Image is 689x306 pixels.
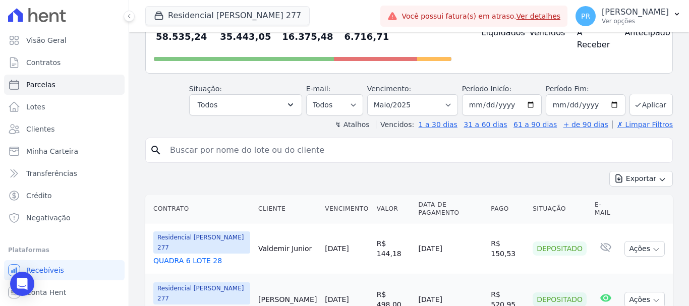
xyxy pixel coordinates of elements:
i: search [150,144,162,156]
button: Todos [189,94,302,115]
input: Buscar por nome do lote ou do cliente [164,140,668,160]
a: Visão Geral [4,30,125,50]
a: 1 a 30 dias [419,120,457,129]
a: Lotes [4,97,125,117]
a: [DATE] [325,295,349,303]
span: Visão Geral [26,35,67,45]
span: Lotes [26,102,45,112]
div: Plataformas [8,244,121,256]
a: QUADRA 6 LOTE 28 [153,256,250,266]
label: Período Inicío: [462,85,511,93]
a: Ver detalhes [516,12,561,20]
th: Situação [529,195,591,223]
a: Negativação [4,208,125,228]
th: Valor [373,195,415,223]
label: ↯ Atalhos [335,120,369,129]
label: E-mail: [306,85,331,93]
th: Pago [487,195,529,223]
h4: Vencidos [529,27,561,39]
span: Residencial [PERSON_NAME] 277 [153,231,250,254]
span: Contratos [26,57,61,68]
p: [PERSON_NAME] [602,7,669,17]
button: Ações [624,241,665,257]
span: Você possui fatura(s) em atraso. [401,11,560,22]
span: Residencial [PERSON_NAME] 277 [153,282,250,304]
button: Aplicar [629,94,673,115]
a: Contratos [4,52,125,73]
a: Transferências [4,163,125,183]
span: Conta Hent [26,287,66,297]
th: Vencimento [321,195,372,223]
div: Open Intercom Messenger [10,272,34,296]
a: Crédito [4,186,125,206]
a: Recebíveis [4,260,125,280]
a: Clientes [4,119,125,139]
a: Conta Hent [4,282,125,302]
th: Cliente [254,195,321,223]
label: Vencidos: [376,120,414,129]
h4: A Receber [577,27,609,51]
span: Crédito [26,191,52,201]
a: + de 90 dias [563,120,608,129]
button: Exportar [609,171,673,187]
span: Clientes [26,124,54,134]
th: Data de Pagamento [415,195,487,223]
th: Contrato [145,195,254,223]
a: ✗ Limpar Filtros [612,120,673,129]
span: Negativação [26,213,71,223]
a: [DATE] [325,244,349,253]
label: Vencimento: [367,85,411,93]
span: Todos [198,99,217,111]
span: Transferências [26,168,77,178]
button: Residencial [PERSON_NAME] 277 [145,6,310,25]
td: Valdemir Junior [254,223,321,274]
th: E-mail [591,195,620,223]
label: Período Fim: [546,84,625,94]
p: Ver opções [602,17,669,25]
label: Situação: [189,85,222,93]
span: PR [581,13,590,20]
td: [DATE] [415,223,487,274]
a: Parcelas [4,75,125,95]
h4: Antecipado [624,27,656,39]
h4: Liquidados [482,27,513,39]
a: 31 a 60 dias [464,120,507,129]
a: 61 a 90 dias [513,120,557,129]
a: Minha Carteira [4,141,125,161]
span: Minha Carteira [26,146,78,156]
div: Depositado [533,241,587,256]
span: Recebíveis [26,265,64,275]
button: PR [PERSON_NAME] Ver opções [567,2,689,30]
span: Parcelas [26,80,55,90]
td: R$ 144,18 [373,223,415,274]
td: R$ 150,53 [487,223,529,274]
